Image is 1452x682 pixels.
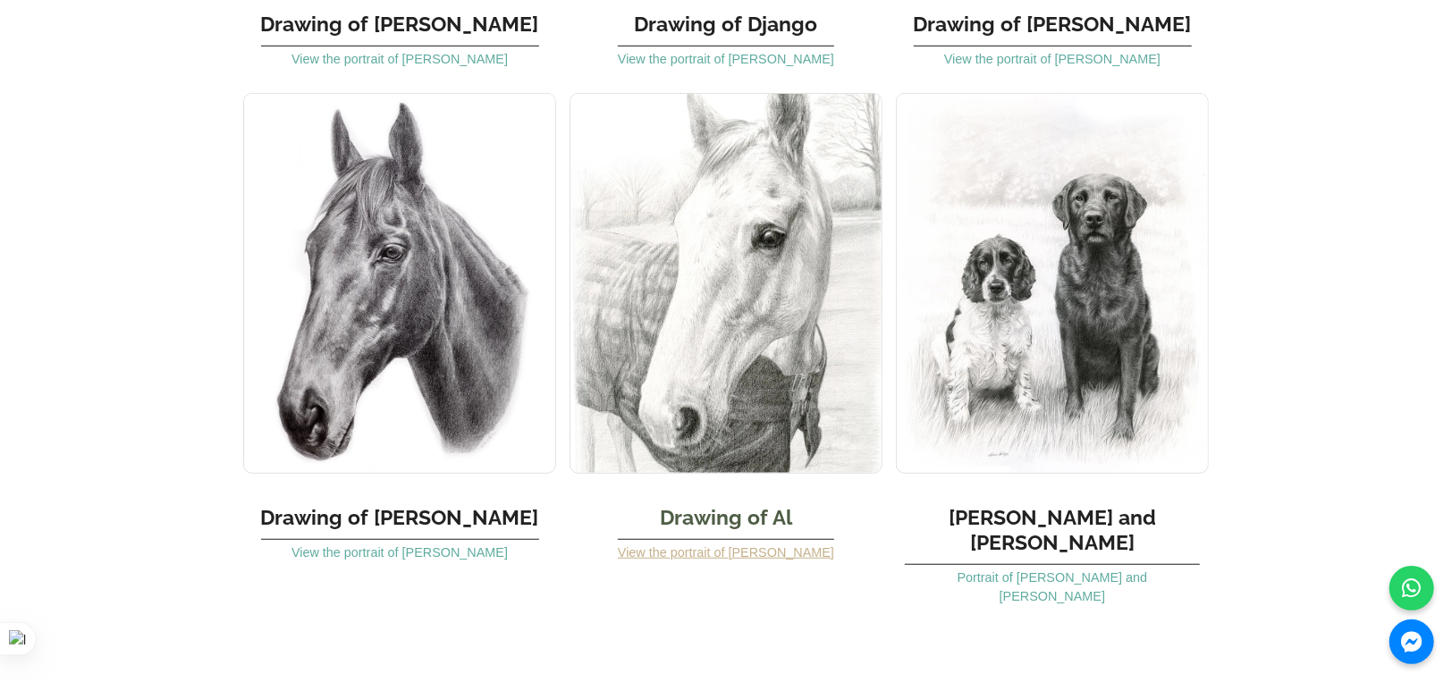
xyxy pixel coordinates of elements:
[291,52,508,66] a: View the portrait of [PERSON_NAME]
[261,487,539,540] h3: Drawing of [PERSON_NAME]
[1389,619,1434,664] a: Messenger
[618,545,834,560] a: View the portrait of [PERSON_NAME]
[243,93,556,474] img: Duker the Horse – Portrait
[618,487,834,540] h3: Drawing of Al
[958,570,1148,604] a: Portrait of [PERSON_NAME] and [PERSON_NAME]
[1389,566,1434,610] a: WhatsApp
[570,93,882,474] img: Al the Horse – Portrait
[618,52,834,66] a: View the portrait of [PERSON_NAME]
[905,487,1200,564] h3: [PERSON_NAME] and [PERSON_NAME]
[896,93,1209,474] img: Stanley and Jarvis – Labrador Pet Portraits
[944,52,1161,66] a: View the portrait of [PERSON_NAME]
[291,545,508,560] a: View the portrait of [PERSON_NAME]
